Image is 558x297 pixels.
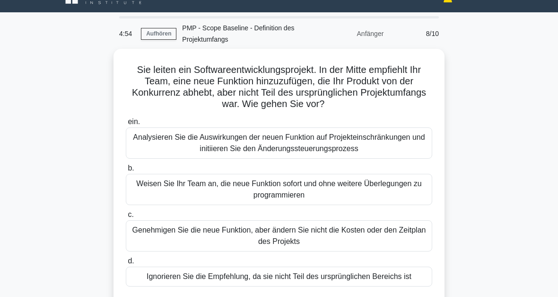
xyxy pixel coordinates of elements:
div: Anfänger [306,24,389,43]
div: Ignorieren Sie die Empfehlung, da sie nicht Teil des ursprünglichen Bereichs ist [126,267,432,287]
div: PMP - Scope Baseline - Definition des Projektumfangs [176,18,306,49]
span: ein. [128,117,140,126]
div: Analysieren Sie die Auswirkungen der neuen Funktion auf Projekteinschränkungen und initiieren Sie... [126,127,432,159]
div: 8/10 [389,24,445,43]
span: b. [128,164,134,172]
span: d. [128,257,134,265]
div: 4:54 [113,24,141,43]
span: c. [128,210,133,218]
div: Genehmigen Sie die neue Funktion, aber ändern Sie nicht die Kosten oder den Zeitplan des Projekts [126,220,432,252]
div: Weisen Sie Ihr Team an, die neue Funktion sofort und ohne weitere Überlegungen zu programmieren [126,174,432,205]
font: Sie leiten ein Softwareentwicklungsprojekt. In der Mitte empfiehlt Ihr Team, eine neue Funktion h... [132,64,426,109]
a: Aufhören [141,28,176,40]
